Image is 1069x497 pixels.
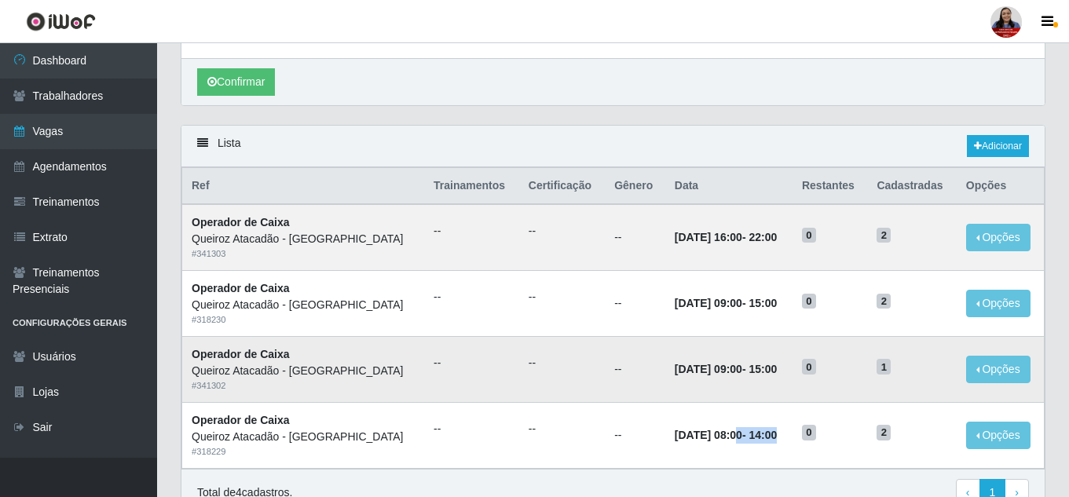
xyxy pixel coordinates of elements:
[966,422,1031,449] button: Opções
[877,425,891,440] span: 2
[192,348,290,360] strong: Operador de Caixa
[675,429,777,441] strong: -
[26,12,96,31] img: CoreUI Logo
[749,429,777,441] time: 14:00
[675,429,742,441] time: [DATE] 08:00
[192,297,415,313] div: Queiroz Atacadão - [GEOGRAPHIC_DATA]
[665,168,793,205] th: Data
[966,290,1031,317] button: Opções
[605,204,665,270] td: --
[529,355,595,371] ul: --
[192,313,415,327] div: # 318230
[802,359,816,375] span: 0
[192,231,415,247] div: Queiroz Atacadão - [GEOGRAPHIC_DATA]
[605,336,665,402] td: --
[749,231,777,243] time: 22:00
[867,168,956,205] th: Cadastradas
[192,414,290,426] strong: Operador de Caixa
[675,231,742,243] time: [DATE] 16:00
[675,363,742,375] time: [DATE] 09:00
[605,271,665,337] td: --
[966,356,1031,383] button: Opções
[749,363,777,375] time: 15:00
[519,168,605,205] th: Certificação
[877,294,891,309] span: 2
[192,429,415,445] div: Queiroz Atacadão - [GEOGRAPHIC_DATA]
[749,297,777,309] time: 15:00
[529,223,595,239] ul: --
[192,379,415,393] div: # 341302
[793,168,867,205] th: Restantes
[192,247,415,261] div: # 341303
[605,402,665,468] td: --
[424,168,519,205] th: Trainamentos
[967,135,1029,157] a: Adicionar
[675,297,777,309] strong: -
[434,223,510,239] ul: --
[675,363,777,375] strong: -
[434,355,510,371] ul: --
[802,294,816,309] span: 0
[802,228,816,243] span: 0
[877,359,891,375] span: 1
[192,445,415,459] div: # 318229
[529,421,595,437] ul: --
[675,231,777,243] strong: -
[192,216,290,228] strong: Operador de Caixa
[605,168,665,205] th: Gênero
[182,168,425,205] th: Ref
[434,289,510,305] ul: --
[434,421,510,437] ul: --
[529,289,595,305] ul: --
[802,425,816,440] span: 0
[675,297,742,309] time: [DATE] 09:00
[966,224,1031,251] button: Opções
[192,282,290,294] strong: Operador de Caixa
[957,168,1045,205] th: Opções
[197,68,275,96] button: Confirmar
[192,363,415,379] div: Queiroz Atacadão - [GEOGRAPHIC_DATA]
[877,228,891,243] span: 2
[181,126,1045,167] div: Lista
